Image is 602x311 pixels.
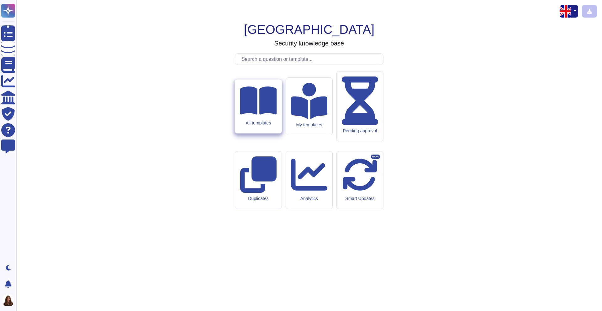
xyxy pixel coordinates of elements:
[342,128,378,134] div: Pending approval
[371,155,380,159] div: BETA
[244,22,374,37] h1: [GEOGRAPHIC_DATA]
[291,122,327,128] div: My templates
[238,54,383,65] input: Search a question or template...
[240,196,277,201] div: Duplicates
[240,120,277,126] div: All templates
[291,196,327,201] div: Analytics
[342,196,378,201] div: Smart Updates
[3,295,14,306] img: user
[560,5,572,18] img: en
[1,293,18,307] button: user
[274,40,344,47] h3: Security knowledge base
